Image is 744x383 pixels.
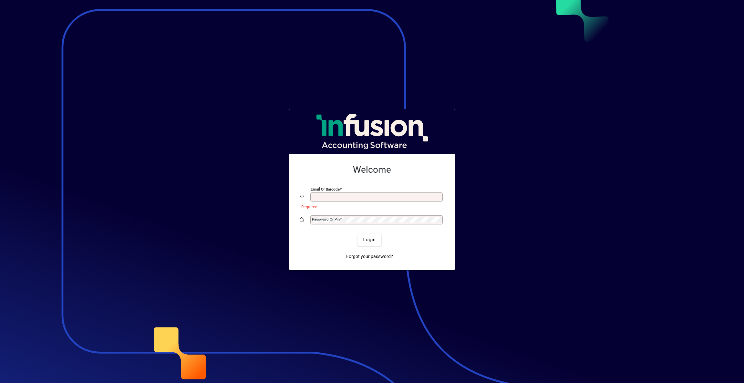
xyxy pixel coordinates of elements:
[346,253,393,260] span: Forgot your password?
[363,236,376,243] span: Login
[357,234,381,246] button: Login
[311,187,340,191] mat-label: Email or Barcode
[301,203,439,210] mat-error: Required
[312,217,340,222] mat-label: Password or Pin
[300,164,444,175] h2: Welcome
[344,251,396,263] a: Forgot your password?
